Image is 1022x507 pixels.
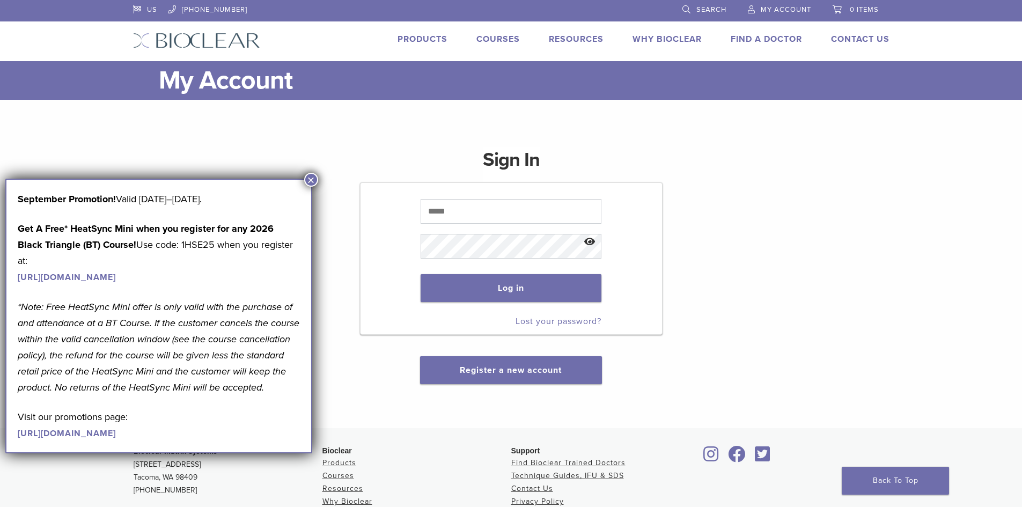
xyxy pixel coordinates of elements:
button: Show password [578,229,601,256]
a: Privacy Policy [511,497,564,506]
a: Resources [322,484,363,493]
a: Products [398,34,447,45]
a: Contact Us [511,484,553,493]
a: [URL][DOMAIN_NAME] [18,428,116,439]
button: Log in [421,274,601,302]
a: Bioclear [725,452,749,463]
button: Close [304,173,318,187]
a: Resources [549,34,604,45]
a: Why Bioclear [633,34,702,45]
a: Courses [322,471,354,480]
p: [STREET_ADDRESS] Tacoma, WA 98409 [PHONE_NUMBER] [134,445,322,497]
button: Register a new account [420,356,601,384]
span: Support [511,446,540,455]
strong: Get A Free* HeatSync Mini when you register for any 2026 Black Triangle (BT) Course! [18,223,274,251]
p: Valid [DATE]–[DATE]. [18,191,300,207]
a: Why Bioclear [322,497,372,506]
span: My Account [761,5,811,14]
a: Contact Us [831,34,889,45]
a: Courses [476,34,520,45]
a: Find A Doctor [731,34,802,45]
a: Products [322,458,356,467]
a: Find Bioclear Trained Doctors [511,458,626,467]
a: Technique Guides, IFU & SDS [511,471,624,480]
a: Bioclear [700,452,723,463]
p: Use code: 1HSE25 when you register at: [18,221,300,285]
a: Lost your password? [516,316,601,327]
h1: Sign In [483,147,540,181]
img: Bioclear [133,33,260,48]
a: [URL][DOMAIN_NAME] [18,272,116,283]
span: 0 items [850,5,879,14]
span: Search [696,5,726,14]
h1: My Account [159,61,889,100]
a: Register a new account [460,365,562,376]
span: Bioclear [322,446,352,455]
a: Back To Top [842,467,949,495]
strong: September Promotion! [18,193,116,205]
a: Bioclear [752,452,774,463]
p: Visit our promotions page: [18,409,300,441]
em: *Note: Free HeatSync Mini offer is only valid with the purchase of and attendance at a BT Course.... [18,301,299,393]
